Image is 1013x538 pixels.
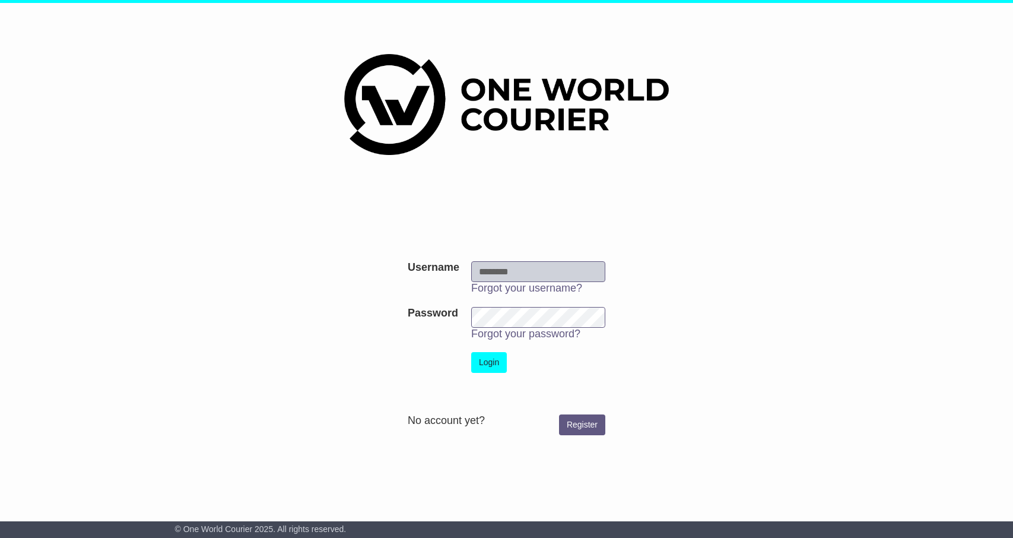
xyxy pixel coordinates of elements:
span: © One World Courier 2025. All rights reserved. [175,524,347,534]
a: Forgot your password? [471,328,580,340]
a: Register [559,414,605,435]
button: Login [471,352,507,373]
img: One World [344,54,668,155]
label: Username [408,261,459,274]
div: No account yet? [408,414,605,428]
a: Forgot your username? [471,282,582,294]
label: Password [408,307,458,320]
